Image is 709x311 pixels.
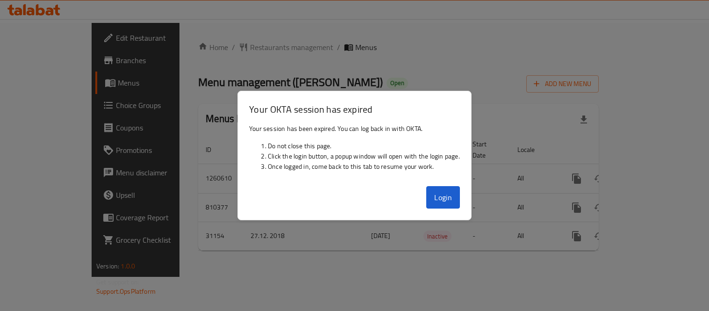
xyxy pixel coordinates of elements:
[249,102,460,116] h3: Your OKTA session has expired
[268,161,460,172] li: Once logged in, come back to this tab to resume your work.
[238,120,471,182] div: Your session has been expired. You can log back in with OKTA.
[268,151,460,161] li: Click the login button, a popup window will open with the login page.
[426,186,460,209] button: Login
[268,141,460,151] li: Do not close this page.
